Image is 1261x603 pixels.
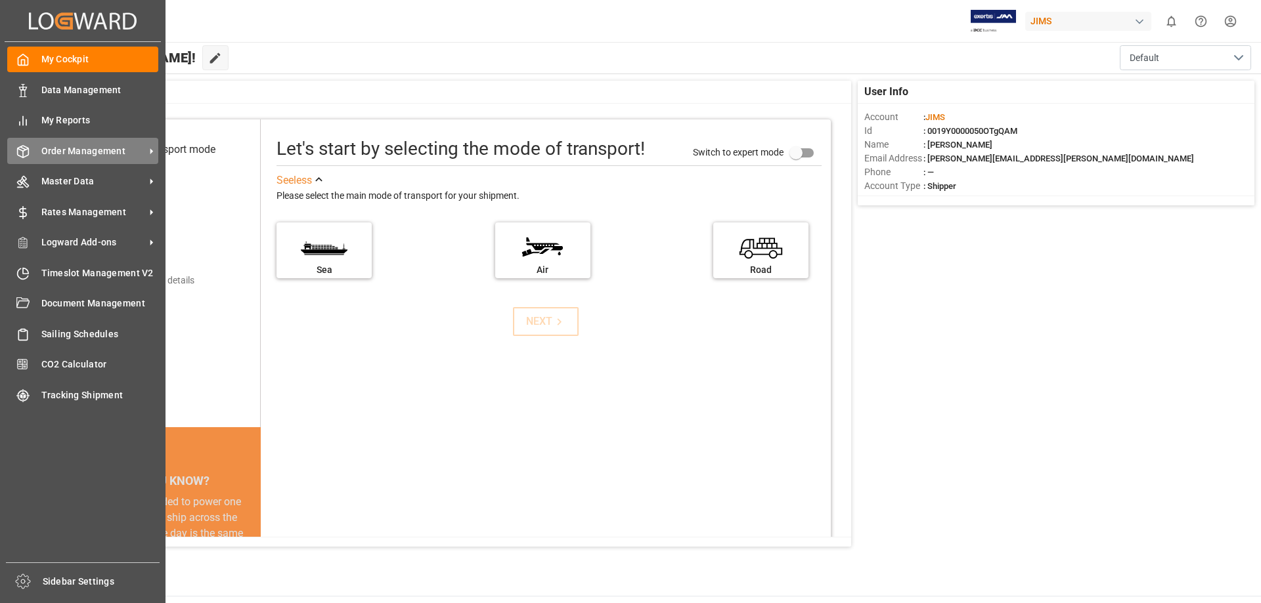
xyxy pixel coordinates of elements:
[7,108,158,133] a: My Reports
[41,114,159,127] span: My Reports
[971,10,1016,33] img: Exertis%20JAM%20-%20Email%20Logo.jpg_1722504956.jpg
[923,126,1017,136] span: : 0019Y0000050OTgQAM
[864,110,923,124] span: Account
[923,181,956,191] span: : Shipper
[41,388,159,402] span: Tracking Shipment
[277,188,822,204] div: Please select the main mode of transport for your shipment.
[283,263,365,277] div: Sea
[1130,51,1159,65] span: Default
[277,135,645,163] div: Let's start by selecting the mode of transport!
[526,314,566,329] div: NEXT
[41,327,159,341] span: Sailing Schedules
[7,321,158,346] a: Sailing Schedules
[1120,45,1251,70] button: open menu
[923,154,1194,163] span: : [PERSON_NAME][EMAIL_ADDRESS][PERSON_NAME][DOMAIN_NAME]
[7,47,158,72] a: My Cockpit
[41,83,159,97] span: Data Management
[864,84,908,100] span: User Info
[7,352,158,377] a: CO2 Calculator
[864,152,923,165] span: Email Address
[7,382,158,407] a: Tracking Shipment
[1157,7,1186,36] button: show 0 new notifications
[864,124,923,138] span: Id
[720,263,802,277] div: Road
[1025,12,1151,31] div: JIMS
[864,179,923,193] span: Account Type
[925,112,945,122] span: JIMS
[277,173,312,188] div: See less
[864,165,923,179] span: Phone
[864,138,923,152] span: Name
[1025,9,1157,33] button: JIMS
[41,236,145,249] span: Logward Add-ons
[41,358,159,371] span: CO2 Calculator
[71,467,261,494] div: DID YOU KNOW?
[693,146,784,157] span: Switch to expert mode
[41,52,159,66] span: My Cockpit
[923,140,992,150] span: : [PERSON_NAME]
[87,494,245,589] div: The energy needed to power one large container ship across the ocean in a single day is the same ...
[923,112,945,122] span: :
[923,167,934,177] span: : —
[41,175,145,188] span: Master Data
[7,77,158,102] a: Data Management
[41,297,159,310] span: Document Management
[41,266,159,280] span: Timeslot Management V2
[7,291,158,316] a: Document Management
[43,575,160,589] span: Sidebar Settings
[513,307,579,336] button: NEXT
[7,260,158,285] a: Timeslot Management V2
[55,45,196,70] span: Hello [PERSON_NAME]!
[41,144,145,158] span: Order Management
[41,205,145,219] span: Rates Management
[1186,7,1216,36] button: Help Center
[502,263,584,277] div: Air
